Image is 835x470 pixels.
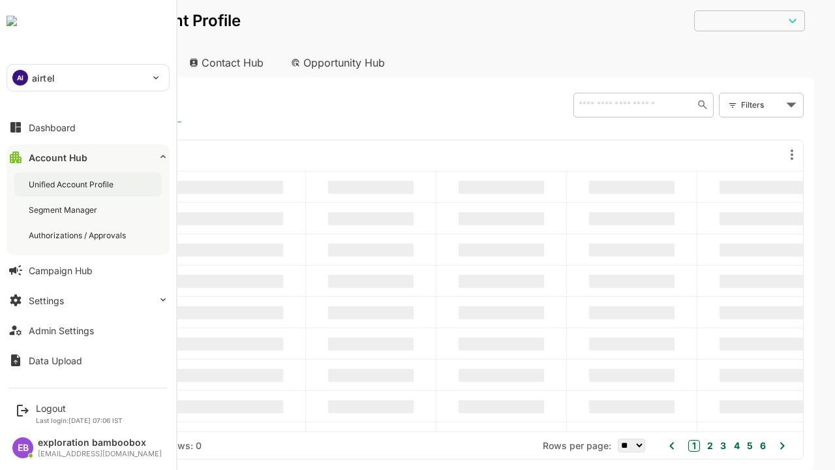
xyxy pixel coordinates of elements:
[648,9,759,32] div: ​
[21,48,128,77] div: Account Hub
[29,204,100,215] div: Segment Manager
[29,179,116,190] div: Unified Account Profile
[29,295,64,306] div: Settings
[21,13,195,29] p: Unified Account Profile
[235,48,351,77] div: Opportunity Hub
[36,403,123,414] div: Logout
[29,230,129,241] div: Authorizations / Approvals
[7,16,17,26] img: undefinedjpg
[7,287,170,313] button: Settings
[497,440,566,451] span: Rows per page:
[698,439,707,453] button: 5
[29,265,93,276] div: Campaign Hub
[38,437,162,448] div: exploration bamboobox
[711,439,720,453] button: 6
[46,99,121,116] span: Known accounts you’ve identified to target - imported from CRM, Offline upload, or promoted from ...
[12,70,28,86] div: AI
[29,325,94,336] div: Admin Settings
[658,439,667,453] button: 2
[7,317,170,343] button: Admin Settings
[29,122,76,133] div: Dashboard
[29,152,87,163] div: Account Hub
[133,48,230,77] div: Contact Hub
[685,439,694,453] button: 4
[7,257,170,283] button: Campaign Hub
[695,98,737,112] div: Filters
[36,416,123,424] p: Last login: [DATE] 07:06 IST
[643,440,654,452] button: 1
[7,347,170,373] button: Data Upload
[7,144,170,170] button: Account Hub
[29,355,82,366] div: Data Upload
[7,114,170,140] button: Dashboard
[671,439,680,453] button: 3
[32,71,55,85] p: airtel
[694,91,758,119] div: Filters
[12,437,33,458] div: EB
[38,450,162,458] div: [EMAIL_ADDRESS][DOMAIN_NAME]
[7,65,169,91] div: AIairtel
[39,440,156,451] div: Total Rows: NaN | Rows: 0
